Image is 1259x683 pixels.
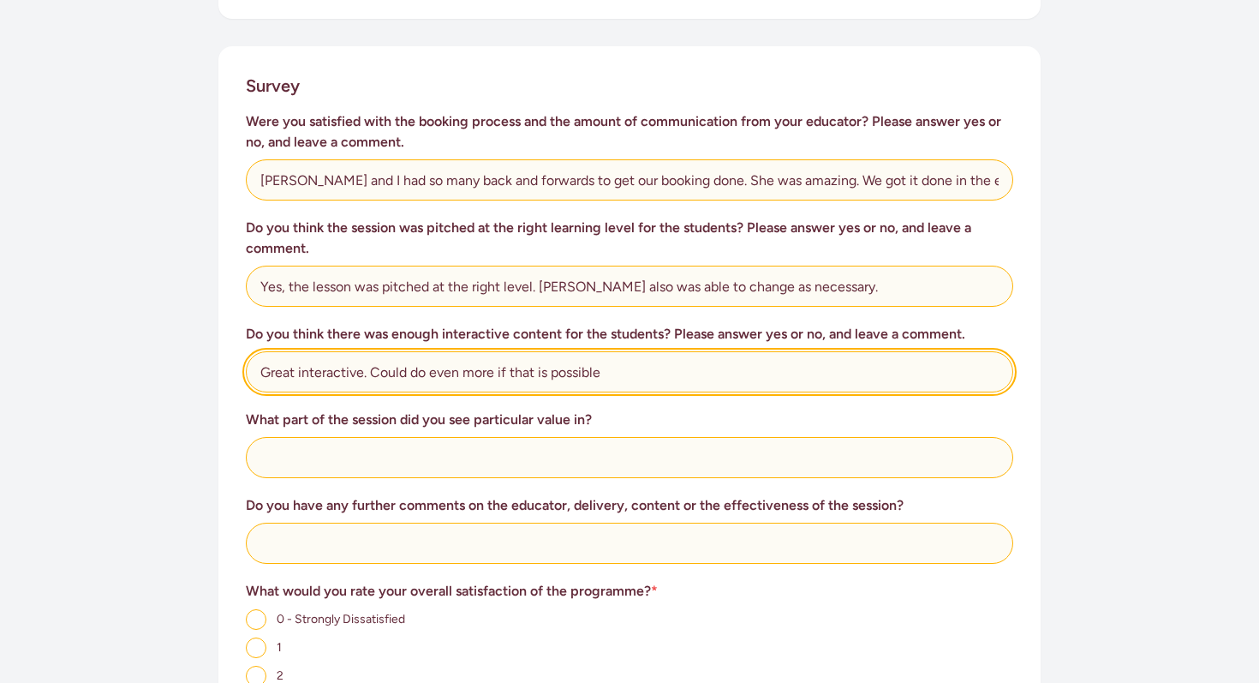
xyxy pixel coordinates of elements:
[246,410,1013,430] h3: What part of the session did you see particular value in?
[246,218,1013,259] h3: Do you think the session was pitched at the right learning level for the students? Please answer ...
[246,495,1013,516] h3: Do you have any further comments on the educator, delivery, content or the effectiveness of the s...
[277,640,282,655] span: 1
[246,638,266,658] input: 1
[277,668,283,683] span: 2
[246,111,1013,153] h3: Were you satisfied with the booking process and the amount of communication from your educator? P...
[246,74,300,98] h2: Survey
[246,609,266,630] input: 0 - Strongly Dissatisfied
[246,581,1013,602] h3: What would you rate your overall satisfaction of the programme?
[277,612,405,626] span: 0 - Strongly Dissatisfied
[246,324,1013,344] h3: Do you think there was enough interactive content for the students? Please answer yes or no, and ...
